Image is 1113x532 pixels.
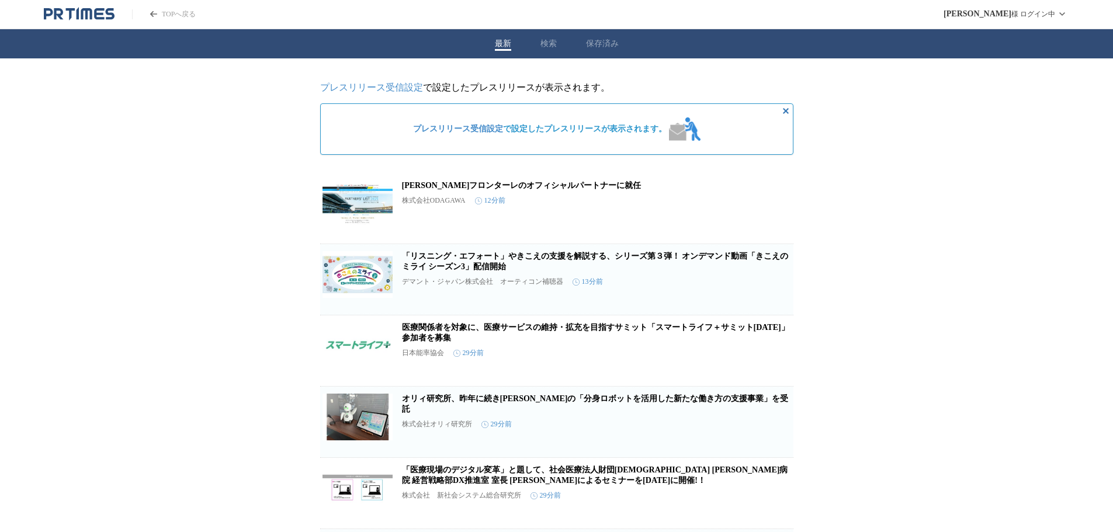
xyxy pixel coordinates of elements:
p: 株式会社オリィ研究所 [402,419,472,429]
a: PR TIMESのトップページはこちら [132,9,196,19]
a: 「医療現場のデジタル変革」と題して、社会医療法人財団[DEMOGRAPHIC_DATA] [PERSON_NAME]病院 経営戦略部DX推進室 室長 [PERSON_NAME]によるセミナーを[... [402,465,788,485]
img: 医療関係者を対象に、医療サービスの維持・拡充を目指すサミット「スマートライフ＋サミット2025」参加者を募集 [323,322,393,369]
img: 川崎フロンターレのオフィシャルパートナーに就任 [323,180,393,227]
p: 株式会社ODAGAWA [402,196,466,206]
time: 29分前 [453,348,484,358]
button: 検索 [540,39,557,49]
a: 医療関係者を対象に、医療サービスの維持・拡充を目指すサミット「スマートライフ＋サミット[DATE]」参加者を募集 [402,323,789,342]
a: [PERSON_NAME]フロンターレのオフィシャルパートナーに就任 [402,181,642,190]
button: 非表示にする [779,104,793,118]
time: 29分前 [531,491,561,500]
a: オリィ研究所、昨年に続き[PERSON_NAME]の「分身ロボットを活用した新たな働き方の支援事業」を受託 [402,394,789,413]
time: 29分前 [481,419,512,429]
p: 日本能率協会 [402,348,444,358]
button: 最新 [495,39,511,49]
a: PR TIMESのトップページはこちら [44,7,115,21]
span: で設定したプレスリリースが表示されます。 [413,124,667,134]
button: 保存済み [586,39,619,49]
a: 「リスニング・エフォート」やきこえの支援を解説する、シリーズ第３弾！ オンデマンド動画「きこえのミライ シーズン3」配信開始 [402,252,789,271]
a: プレスリリース受信設定 [413,124,503,133]
span: [PERSON_NAME] [944,9,1011,19]
time: 13分前 [573,277,603,287]
img: オリィ研究所、昨年に続き東京都の「分身ロボットを活用した新たな働き方の支援事業」を受託 [323,394,393,440]
img: 「リスニング・エフォート」やきこえの支援を解説する、シリーズ第３弾！ オンデマンド動画「きこえのミライ シーズン3」配信開始 [323,251,393,298]
p: で設定したプレスリリースが表示されます。 [320,82,793,94]
a: プレスリリース受信設定 [320,82,423,92]
time: 12分前 [475,196,505,206]
p: デマント・ジャパン株式会社 オーティコン補聴器 [402,277,563,287]
p: 株式会社 新社会システム総合研究所 [402,491,521,500]
img: 「医療現場のデジタル変革」と題して、社会医療法人財団慈泉会 相澤病院 経営戦略部DX推進室 室長 西村 直樹氏によるセミナーを2025年11月21日(金)に開催!！ [323,465,393,512]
